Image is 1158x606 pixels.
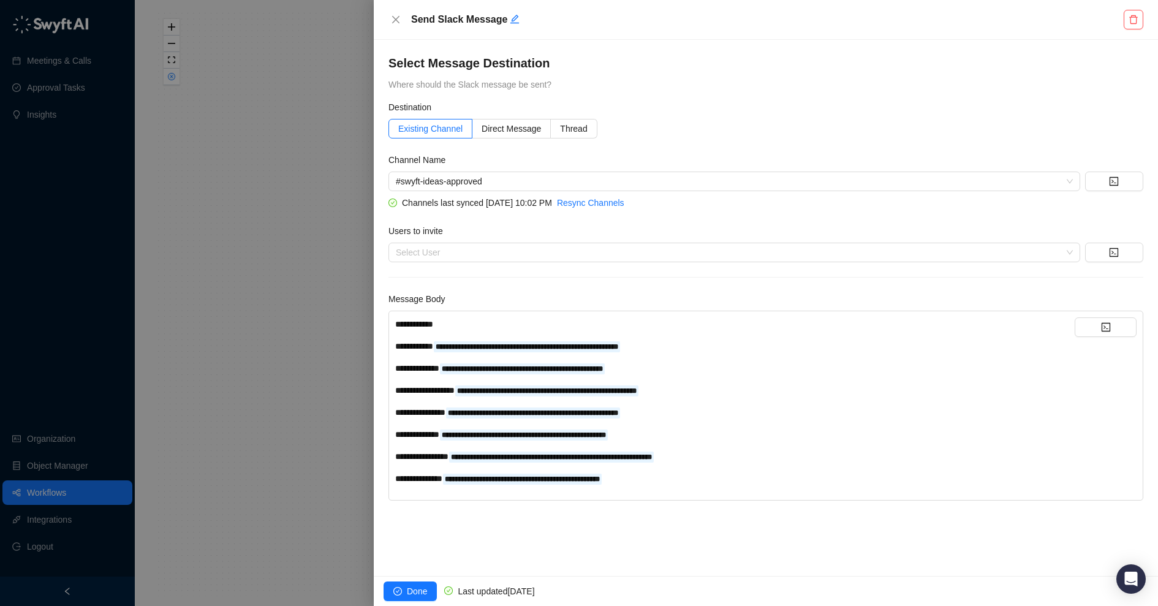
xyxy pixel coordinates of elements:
[1109,248,1119,257] span: code
[510,14,520,24] span: edit
[411,12,1121,27] h5: Send Slack Message
[560,124,587,134] span: Thread
[388,199,397,207] span: check-circle
[482,124,541,134] span: Direct Message
[557,198,624,208] a: Resync Channels
[510,12,520,27] button: Edit
[1129,15,1138,25] span: delete
[1109,176,1119,186] span: code
[1101,322,1111,332] span: code
[388,80,551,89] span: Where should the Slack message be sent?
[398,124,463,134] span: Existing Channel
[388,292,454,306] label: Message Body
[384,581,437,601] button: Done
[396,172,1073,191] span: #swyft-ideas-approved
[1116,564,1146,594] div: Open Intercom Messenger
[391,15,401,25] span: close
[388,12,403,27] button: Close
[388,100,440,114] label: Destination
[407,585,427,598] span: Done
[393,587,402,596] span: check-circle
[388,224,452,238] label: Users to invite
[388,55,1143,72] h4: Select Message Destination
[458,586,534,596] span: Last updated [DATE]
[402,198,552,208] span: Channels last synced [DATE] 10:02 PM
[388,153,454,167] label: Channel Name
[444,586,453,595] span: check-circle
